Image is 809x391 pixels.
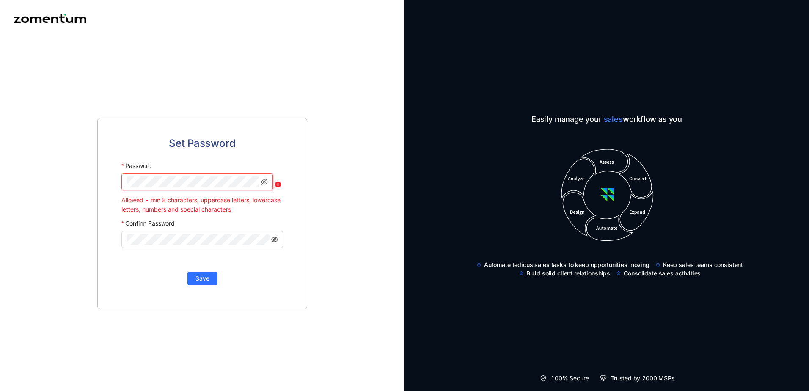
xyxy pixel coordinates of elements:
span: Automate tedious sales tasks to keep opportunities moving [484,261,649,269]
div: Allowed - min 8 characters, uppercase letters, lowercase letters, numbers and special characters [121,195,283,214]
input: Password [127,176,259,187]
span: Set Password [169,135,236,151]
span: Save [195,274,209,283]
span: Easily manage your workflow as you [470,113,744,125]
button: Save [187,272,217,285]
span: 100% Secure [551,374,589,383]
img: Zomentum logo [14,14,86,23]
span: Build solid client relationships [526,269,611,278]
span: sales [604,115,623,124]
span: Consolidate sales activities [624,269,701,278]
label: Password [121,158,152,173]
span: Trusted by 2000 MSPs [611,374,674,383]
label: Confirm Password [121,216,175,231]
span: Keep sales teams consistent [663,261,743,269]
span: eye-invisible [271,236,278,243]
keeper-lock: Open Keeper Popup [259,177,269,187]
input: Confirm Password [127,234,270,245]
